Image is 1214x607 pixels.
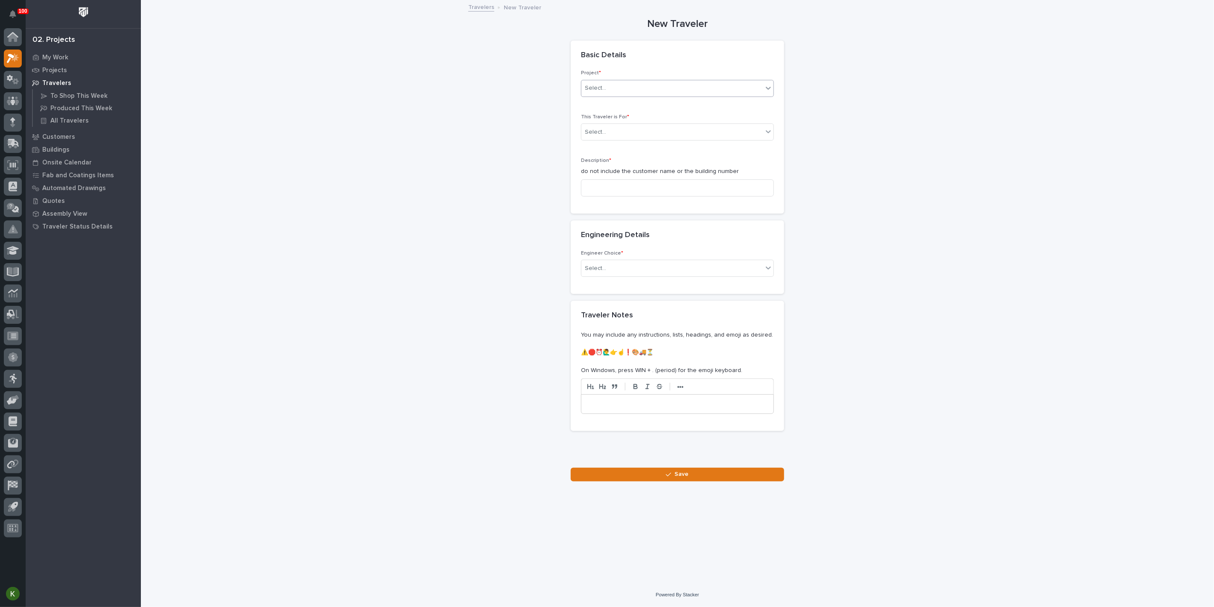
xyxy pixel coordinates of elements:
[26,51,141,64] a: My Work
[42,185,106,192] p: Automated Drawings
[581,311,633,320] h2: Traveler Notes
[581,70,601,76] span: Project
[674,381,686,392] button: •••
[581,51,626,60] h2: Basic Details
[33,102,141,114] a: Produced This Week
[581,251,623,256] span: Engineer Choice
[42,146,70,154] p: Buildings
[581,331,774,375] p: You may include any instructions, lists, headings, and emoji as desired. ⚠️🛑⏰🙋‍♂️👉☝️❗🎨🚚⏳ On Windo...
[504,2,541,12] p: New Traveler
[677,384,684,390] strong: •••
[32,35,75,45] div: 02. Projects
[42,67,67,74] p: Projects
[11,10,22,24] div: Notifications100
[26,182,141,194] a: Automated Drawings
[585,264,606,273] div: Select...
[26,169,141,182] a: Fab and Coatings Items
[26,64,141,76] a: Projects
[26,156,141,169] a: Onsite Calendar
[26,194,141,207] a: Quotes
[656,592,699,597] a: Powered By Stacker
[42,79,71,87] p: Travelers
[33,90,141,102] a: To Shop This Week
[42,197,65,205] p: Quotes
[4,585,22,603] button: users-avatar
[42,133,75,141] p: Customers
[585,128,606,137] div: Select...
[42,210,87,218] p: Assembly View
[675,470,689,478] span: Save
[42,172,114,179] p: Fab and Coatings Items
[468,2,494,12] a: Travelers
[50,92,108,100] p: To Shop This Week
[19,8,27,14] p: 100
[581,114,629,120] span: This Traveler is For
[50,117,89,125] p: All Travelers
[581,231,650,240] h2: Engineering Details
[571,468,784,481] button: Save
[42,223,113,231] p: Traveler Status Details
[585,84,606,93] div: Select...
[26,76,141,89] a: Travelers
[42,54,68,62] p: My Work
[581,158,611,163] span: Description
[581,167,774,176] p: do not include the customer name or the building number
[33,114,141,126] a: All Travelers
[76,4,91,20] img: Workspace Logo
[26,130,141,143] a: Customers
[50,105,112,112] p: Produced This Week
[26,143,141,156] a: Buildings
[26,220,141,233] a: Traveler Status Details
[4,5,22,23] button: Notifications
[26,207,141,220] a: Assembly View
[571,18,784,30] h1: New Traveler
[42,159,92,167] p: Onsite Calendar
